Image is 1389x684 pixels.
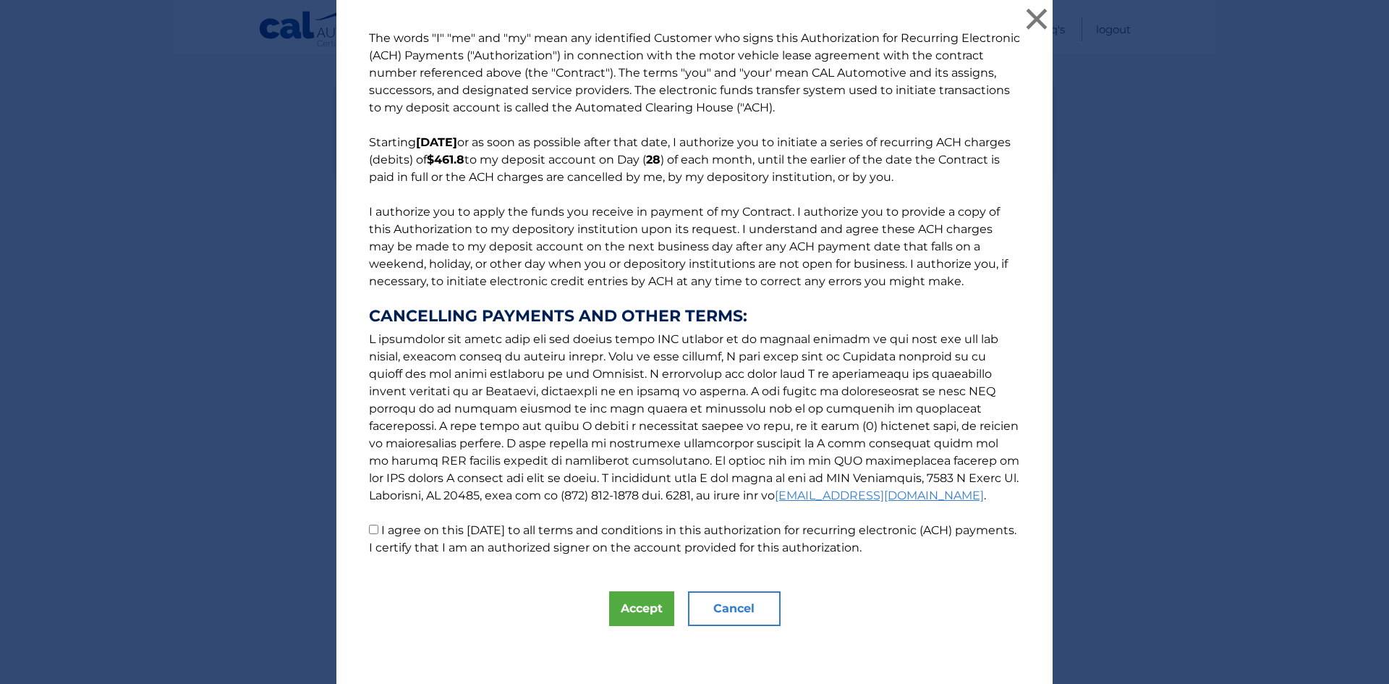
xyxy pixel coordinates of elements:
a: [EMAIL_ADDRESS][DOMAIN_NAME] [775,489,984,502]
p: The words "I" "me" and "my" mean any identified Customer who signs this Authorization for Recurri... [354,30,1035,557]
label: I agree on this [DATE] to all terms and conditions in this authorization for recurring electronic... [369,523,1016,554]
button: × [1022,4,1051,33]
button: Cancel [688,591,781,626]
button: Accept [609,591,674,626]
b: 28 [646,153,660,166]
strong: CANCELLING PAYMENTS AND OTHER TERMS: [369,308,1020,325]
b: $461.8 [427,153,464,166]
b: [DATE] [416,135,457,149]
